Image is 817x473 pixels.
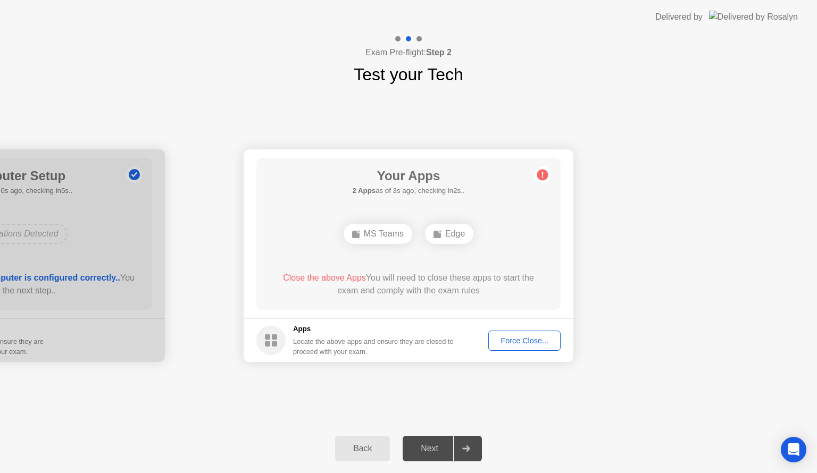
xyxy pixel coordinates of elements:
[426,48,452,57] b: Step 2
[781,437,806,462] div: Open Intercom Messenger
[272,272,546,297] div: You will need to close these apps to start the exam and comply with the exam rules
[293,324,454,334] h5: Apps
[655,11,703,23] div: Delivered by
[492,336,557,345] div: Force Close...
[406,444,453,453] div: Next
[352,166,464,185] h1: Your Apps
[709,11,798,23] img: Delivered by Rosalyn
[352,185,464,196] h5: as of 3s ago, checking in2s..
[335,436,390,461] button: Back
[293,336,454,357] div: Locate the above apps and ensure they are closed to proceed with your exam.
[354,62,463,87] h1: Test your Tech
[283,273,366,282] span: Close the above Apps
[352,187,376,195] b: 2 Apps
[338,444,387,453] div: Back
[365,46,452,59] h4: Exam Pre-flight:
[488,331,561,351] button: Force Close...
[403,436,482,461] button: Next
[344,224,412,244] div: MS Teams
[425,224,473,244] div: Edge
